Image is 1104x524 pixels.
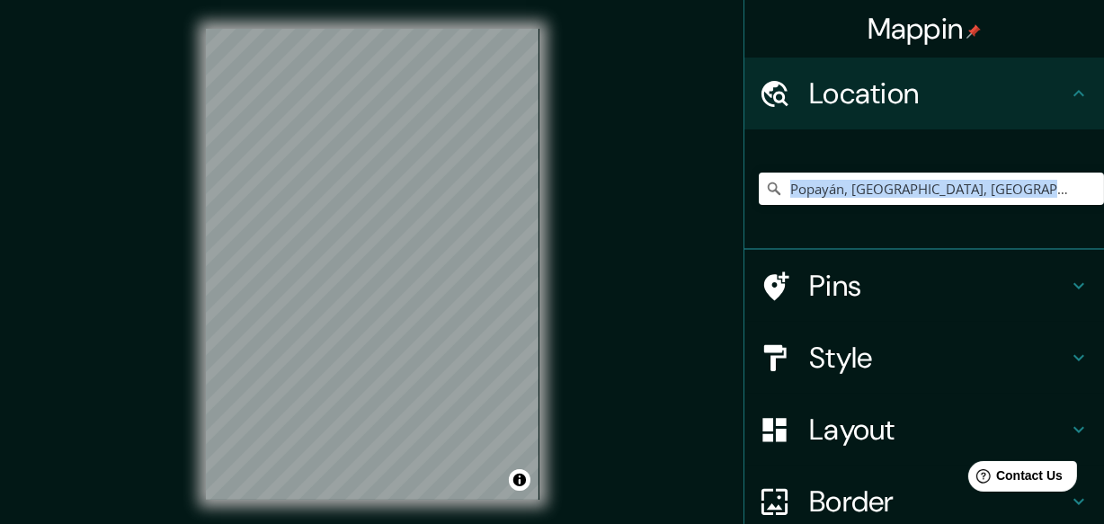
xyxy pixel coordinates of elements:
[809,75,1068,111] h4: Location
[744,250,1104,322] div: Pins
[744,394,1104,466] div: Layout
[809,484,1068,520] h4: Border
[966,24,981,39] img: pin-icon.png
[809,268,1068,304] h4: Pins
[809,340,1068,376] h4: Style
[509,469,530,491] button: Toggle attribution
[944,454,1084,504] iframe: Help widget launcher
[744,58,1104,129] div: Location
[744,322,1104,394] div: Style
[759,173,1104,205] input: Pick your city or area
[809,412,1068,448] h4: Layout
[868,11,982,47] h4: Mappin
[206,29,539,500] canvas: Map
